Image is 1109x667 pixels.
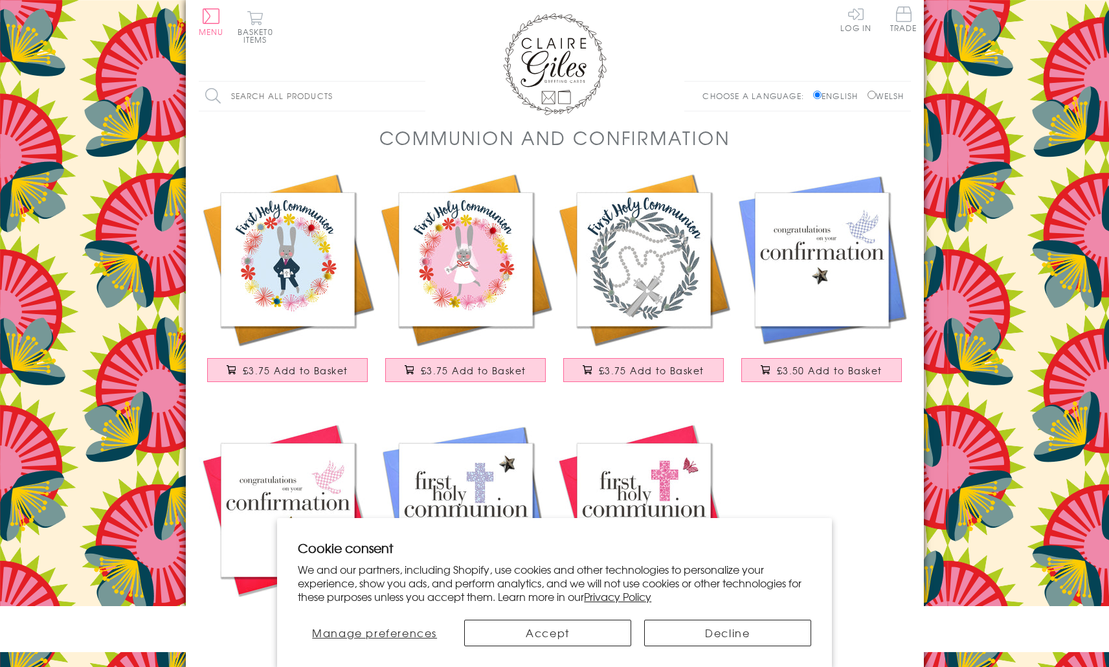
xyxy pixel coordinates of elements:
[599,364,704,377] span: £3.75 Add to Basket
[555,421,733,599] img: First Holy Communion Card, Pink Cross, embellished with a fabric butterfly
[464,620,631,646] button: Accept
[890,6,917,34] a: Trade
[377,170,555,348] img: First Holy Communion Card, Pink Flowers, Embellished with pompoms
[741,358,902,382] button: £3.50 Add to Basket
[555,170,733,348] img: Religious Occassions Card, Beads, First Holy Communion, Embellished with pompoms
[243,364,348,377] span: £3.75 Add to Basket
[238,10,273,43] button: Basket0 items
[377,170,555,395] a: First Holy Communion Card, Pink Flowers, Embellished with pompoms £3.75 Add to Basket
[555,170,733,395] a: Religious Occassions Card, Beads, First Holy Communion, Embellished with pompoms £3.75 Add to Basket
[298,563,811,603] p: We and our partners, including Shopify, use cookies and other technologies to personalize your ex...
[813,91,822,99] input: English
[199,421,377,599] img: Confirmation Congratulations Card, Pink Dove, Embellished with a padded star
[199,82,425,111] input: Search all products
[377,421,555,599] img: First Holy Communion Card, Blue Cross, Embellished with a shiny padded star
[840,6,871,32] a: Log In
[644,620,811,646] button: Decline
[733,170,911,395] a: Confirmation Congratulations Card, Blue Dove, Embellished with a padded star £3.50 Add to Basket
[199,170,377,395] a: First Holy Communion Card, Blue Flowers, Embellished with pompoms £3.75 Add to Basket
[563,358,724,382] button: £3.75 Add to Basket
[207,358,368,382] button: £3.75 Add to Basket
[733,170,911,348] img: Confirmation Congratulations Card, Blue Dove, Embellished with a padded star
[199,26,224,38] span: Menu
[199,8,224,36] button: Menu
[385,358,546,382] button: £3.75 Add to Basket
[379,124,730,151] h1: Communion and Confirmation
[555,421,733,646] a: First Holy Communion Card, Pink Cross, embellished with a fabric butterfly £3.50 Add to Basket
[868,91,876,99] input: Welsh
[702,90,811,102] p: Choose a language:
[813,90,864,102] label: English
[421,364,526,377] span: £3.75 Add to Basket
[584,589,651,604] a: Privacy Policy
[890,6,917,32] span: Trade
[312,625,437,640] span: Manage preferences
[868,90,904,102] label: Welsh
[199,421,377,646] a: Confirmation Congratulations Card, Pink Dove, Embellished with a padded star £3.50 Add to Basket
[199,170,377,348] img: First Holy Communion Card, Blue Flowers, Embellished with pompoms
[298,620,451,646] button: Manage preferences
[412,82,425,111] input: Search
[377,421,555,646] a: First Holy Communion Card, Blue Cross, Embellished with a shiny padded star £3.50 Add to Basket
[298,539,811,557] h2: Cookie consent
[777,364,882,377] span: £3.50 Add to Basket
[503,13,607,115] img: Claire Giles Greetings Cards
[243,26,273,45] span: 0 items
